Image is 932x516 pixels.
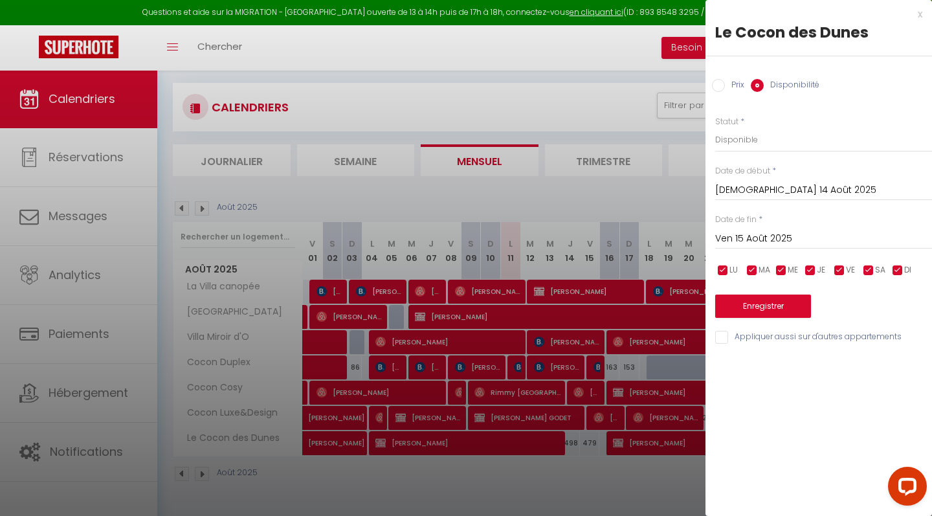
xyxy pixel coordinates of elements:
[715,22,922,43] div: Le Cocon des Dunes
[878,462,932,516] iframe: LiveChat chat widget
[715,165,770,177] label: Date de début
[715,214,757,226] label: Date de fin
[715,116,738,128] label: Statut
[846,264,855,276] span: VE
[759,264,770,276] span: MA
[729,264,738,276] span: LU
[817,264,825,276] span: JE
[715,295,811,318] button: Enregistrer
[904,264,911,276] span: DI
[788,264,798,276] span: ME
[705,6,922,22] div: x
[725,79,744,93] label: Prix
[764,79,819,93] label: Disponibilité
[875,264,885,276] span: SA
